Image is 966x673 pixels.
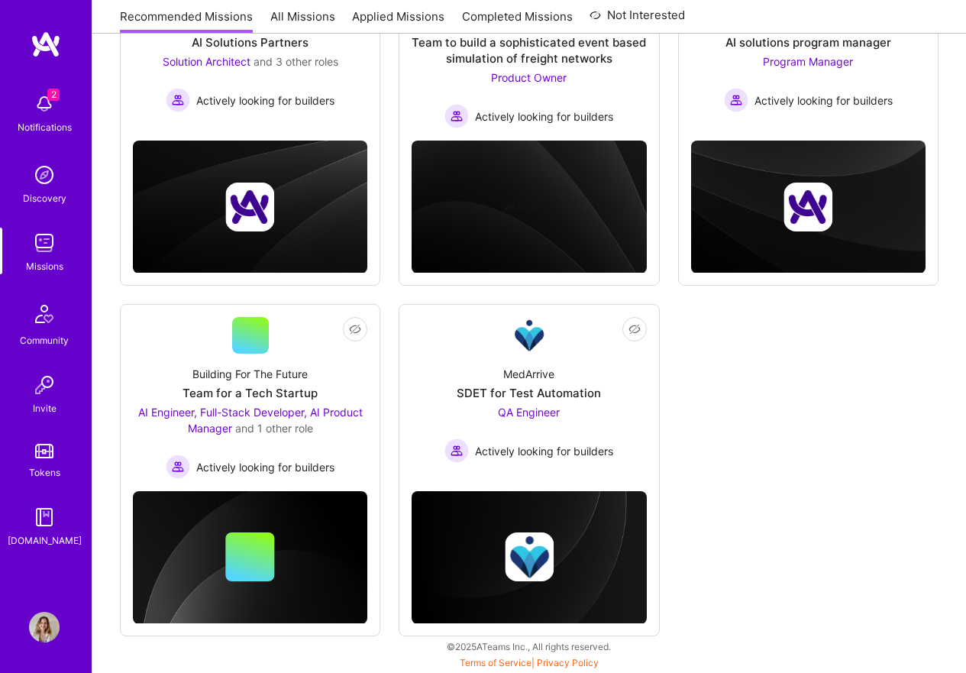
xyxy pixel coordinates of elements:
[33,400,57,416] div: Invite
[29,89,60,119] img: bell
[412,141,646,273] img: cover
[192,366,308,382] div: Building For The Future
[511,317,548,354] img: Company Logo
[462,8,573,34] a: Completed Missions
[163,55,250,68] span: Solution Architect
[47,89,60,101] span: 2
[457,385,601,401] div: SDET for Test Automation
[192,34,309,50] div: AI Solutions Partners
[412,491,646,624] img: cover
[725,34,891,50] div: AI solutions program manager
[691,141,926,273] img: cover
[8,532,82,548] div: [DOMAIN_NAME]
[254,55,338,68] span: and 3 other roles
[503,366,554,382] div: MedArrive
[444,438,469,463] img: Actively looking for builders
[29,228,60,258] img: teamwork
[23,190,66,206] div: Discovery
[475,443,613,459] span: Actively looking for builders
[491,71,567,84] span: Product Owner
[537,657,599,668] a: Privacy Policy
[763,55,853,68] span: Program Manager
[138,406,363,435] span: AI Engineer, Full-Stack Developer, AI Product Manager
[166,455,190,479] img: Actively looking for builders
[783,183,832,231] img: Company logo
[183,385,318,401] div: Team for a Tech Startup
[133,141,367,273] img: cover
[235,422,313,435] span: and 1 other role
[628,323,641,335] i: icon EyeClosed
[590,6,685,34] a: Not Interested
[120,8,253,34] a: Recommended Missions
[29,160,60,190] img: discovery
[18,119,72,135] div: Notifications
[35,444,53,458] img: tokens
[29,370,60,400] img: Invite
[505,532,554,581] img: Company logo
[92,627,966,665] div: © 2025 ATeams Inc., All rights reserved.
[724,88,748,112] img: Actively looking for builders
[754,92,893,108] span: Actively looking for builders
[349,323,361,335] i: icon EyeClosed
[270,8,335,34] a: All Missions
[412,34,646,66] div: Team to build a sophisticated event based simulation of freight networks
[133,491,367,624] img: cover
[505,183,554,231] img: Company logo
[31,31,61,58] img: logo
[196,92,334,108] span: Actively looking for builders
[29,464,60,480] div: Tokens
[444,104,469,128] img: Actively looking for builders
[460,657,599,668] span: |
[20,332,69,348] div: Community
[26,296,63,332] img: Community
[29,612,60,642] img: User Avatar
[352,8,444,34] a: Applied Missions
[26,258,63,274] div: Missions
[226,183,275,231] img: Company logo
[196,459,334,475] span: Actively looking for builders
[29,502,60,532] img: guide book
[460,657,531,668] a: Terms of Service
[498,406,560,419] span: QA Engineer
[475,108,613,125] span: Actively looking for builders
[166,88,190,112] img: Actively looking for builders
